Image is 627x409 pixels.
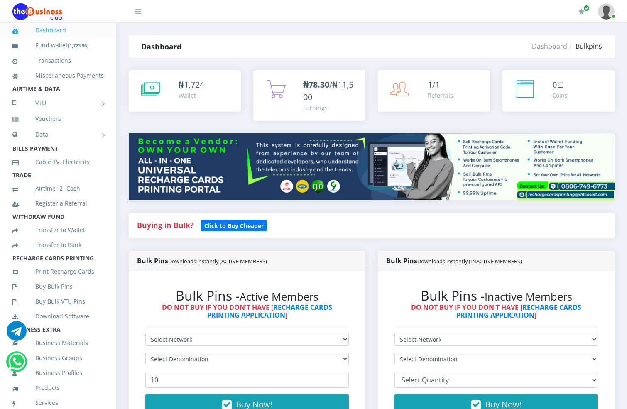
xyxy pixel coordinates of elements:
div: Coins [552,91,568,100]
span: 0 [552,79,557,90]
strong: DO NOT BUY IF YOU DON'T HAVE [ ] [162,303,332,320]
div: Earnings [303,103,357,112]
a: Register a Referral [12,194,104,213]
a: Chat for support [7,327,27,341]
h2: Bulk Pins - [394,288,598,304]
small: Downloads instantly (INACTIVE MEMBERS) [417,257,522,265]
a: Transfer to Wallet [12,220,104,240]
a: Business Materials [12,333,104,353]
a: Transfer to Bank [12,235,104,255]
a: Cable TV, Electricity [12,152,104,171]
a: Business Profiles [12,363,104,382]
li: Bulkpins [567,41,602,51]
small: [ ] [68,42,88,49]
a: Buy Bulk Pins [12,277,104,296]
input: Enter Quantity [145,372,349,388]
a: Click to Buy Cheaper [201,220,267,230]
a: Business Groups [12,348,104,367]
strong: DO NOT BUY IF YOU DON'T HAVE [ ] [411,303,581,320]
div: Referrals [428,91,453,100]
strong: Dashboard [141,42,181,51]
div: ⊆ [552,78,568,91]
span: Renew/Upgrade Subscription [583,5,590,11]
span: 1,724 [184,79,204,90]
i: Renew/Upgrade Subscription [578,8,585,15]
span: /₦11,500 [303,79,353,103]
a: Dashboard [532,42,567,51]
img: Logo [12,3,62,20]
span: 1/1 [428,79,440,90]
b: 1,723.96 [69,42,87,49]
small: Active Members [240,289,318,304]
b: Click to Buy Cheaper [204,222,264,230]
a: Transactions [12,51,104,70]
a: Fund wallet[1,723.96] [12,36,104,55]
a: Miscellaneous Payments [12,66,104,85]
img: User [598,3,615,20]
a: Buy Bulk VTU Pins [12,292,104,311]
a: RECHARGE CARDS PRINTING APPLICATION [456,303,582,320]
strong: Bulk Pins [137,256,267,265]
a: Vouchers [12,109,104,128]
a: VTU [12,93,104,113]
div: ₦ [179,78,204,91]
a: Download Software [12,307,104,326]
small: Downloads instantly (ACTIVE MEMBERS) [168,257,267,265]
small: Inactive Members [485,289,572,304]
a: Airtime -2- Cash [12,179,104,198]
a: Print Recharge Cards [12,262,104,281]
strong: Bulk Pins [386,256,522,265]
h2: Bulk Pins - [145,288,349,304]
strong: Buying in Bulk? [137,220,193,230]
div: Wallet [179,91,204,100]
a: Products [12,378,104,397]
b: ₦78.30 [303,79,329,90]
a: ₦1,724 Wallet [129,70,241,112]
a: Dashboard [12,21,104,40]
a: 1/1 Referrals [378,70,490,112]
img: multitenant_rcp.png [129,133,615,200]
a: RECHARGE CARDS PRINTING APPLICATION [207,303,333,320]
a: ₦78.30/₦11,500 Earnings [253,70,365,121]
a: Chat for support [8,358,25,372]
a: Data [12,124,104,145]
